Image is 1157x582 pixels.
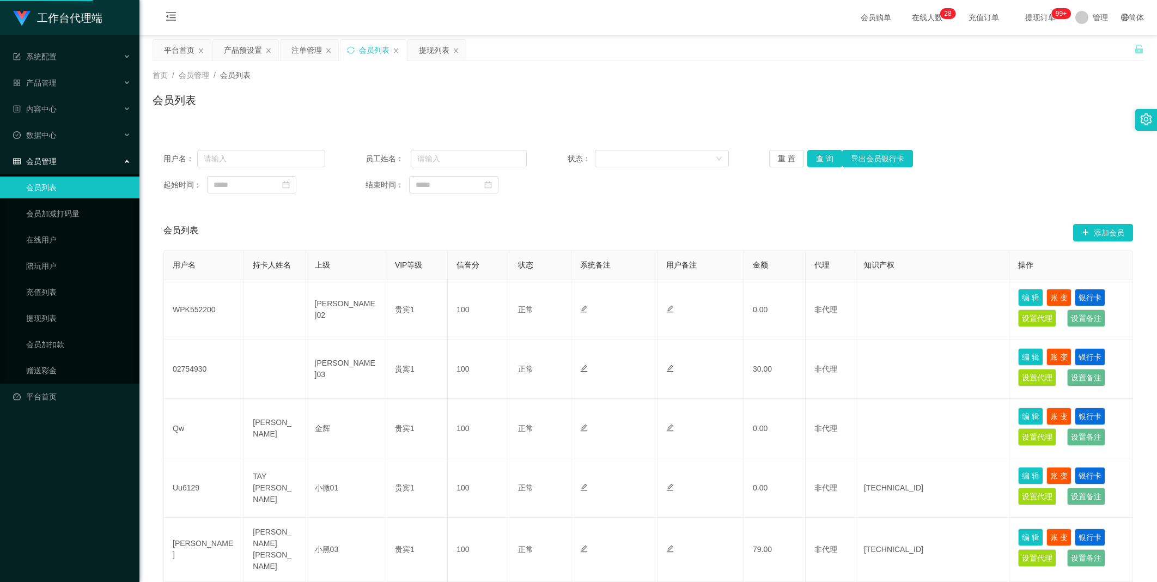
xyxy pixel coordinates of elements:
[386,458,448,518] td: 贵宾1
[1073,224,1133,241] button: 图标： 加号添加会员
[864,260,894,269] span: 知识产权
[1046,408,1071,425] button: 账 变
[347,46,355,54] i: 图标: sync
[386,518,448,581] td: 贵宾1
[1018,408,1043,425] button: 编 辑
[666,305,674,313] i: 图标： 编辑
[13,13,102,22] a: 工作台代理端
[666,365,674,372] i: 图标： 编辑
[580,260,611,269] span: 系统备注
[842,150,913,167] button: 导出会员银行卡
[253,260,291,269] span: 持卡人姓名
[1075,529,1105,546] button: 银行卡
[306,280,386,339] td: [PERSON_NAME]02
[306,458,386,518] td: 小微01
[366,153,411,165] span: 员工姓名：
[580,483,588,491] i: 图标： 编辑
[26,157,57,166] font: 会员管理
[244,518,306,581] td: [PERSON_NAME][PERSON_NAME]
[1018,549,1056,567] button: 设置代理
[1075,408,1105,425] button: 银行卡
[1018,467,1043,484] button: 编 辑
[769,150,804,167] button: 重 置
[814,260,830,269] span: 代理
[26,360,131,381] a: 赠送彩金
[580,305,588,313] i: 图标： 编辑
[13,105,21,113] i: 图标： 个人资料
[359,40,389,60] div: 会员列表
[1129,13,1144,22] font: 简体
[744,399,806,458] td: 0.00
[1067,488,1105,505] button: 设置备注
[153,1,190,35] i: 图标： menu-fold
[366,179,409,191] span: 结束时间：
[306,339,386,399] td: [PERSON_NAME]03
[13,11,31,26] img: logo.9652507e.png
[173,260,196,269] span: 用户名
[1075,467,1105,484] button: 银行卡
[1046,348,1071,366] button: 账 变
[1018,529,1043,546] button: 编 辑
[164,40,194,60] div: 平台首页
[580,365,588,372] i: 图标： 编辑
[666,260,697,269] span: 用户备注
[1046,467,1071,484] button: 账 变
[153,71,168,80] span: 首页
[1051,8,1071,19] sup: 1056
[1018,260,1033,269] span: 操作
[940,8,955,19] sup: 28
[518,365,533,373] span: 正常
[948,8,952,19] p: 8
[518,305,533,314] span: 正常
[13,131,21,139] i: 图标： check-circle-o
[386,339,448,399] td: 贵宾1
[386,280,448,339] td: 贵宾1
[744,458,806,518] td: 0.00
[580,545,588,553] i: 图标： 编辑
[580,424,588,432] i: 图标： 编辑
[1046,289,1071,306] button: 账 变
[1018,289,1043,306] button: 编 辑
[393,47,399,54] i: 图标： 关闭
[419,40,449,60] div: 提现列表
[26,177,131,198] a: 会员列表
[969,13,999,22] font: 充值订单
[179,71,209,80] span: 会员管理
[1018,369,1056,386] button: 设置代理
[1018,488,1056,505] button: 设置代理
[855,458,1009,518] td: [TECHNICAL_ID]
[744,518,806,581] td: 79.00
[411,150,527,167] input: 请输入
[164,518,244,581] td: [PERSON_NAME]
[164,458,244,518] td: Uu6129
[855,518,1009,581] td: [TECHNICAL_ID]
[1140,113,1152,125] i: 图标： 设置
[1075,289,1105,306] button: 银行卡
[163,179,207,191] span: 起始时间：
[1067,369,1105,386] button: 设置备注
[386,399,448,458] td: 贵宾1
[244,458,306,518] td: TAY [PERSON_NAME]
[814,305,837,314] span: 非代理
[325,47,332,54] i: 图标： 关闭
[448,280,509,339] td: 100
[666,483,674,491] i: 图标： 编辑
[716,155,722,163] i: 图标： 向下
[26,255,131,277] a: 陪玩用户
[26,78,57,87] font: 产品管理
[291,40,322,60] div: 注单管理
[306,399,386,458] td: 金辉
[912,13,942,22] font: 在线人数
[814,483,837,492] span: 非代理
[448,339,509,399] td: 100
[448,399,509,458] td: 100
[1067,310,1105,327] button: 设置备注
[518,260,533,269] span: 状态
[1075,348,1105,366] button: 银行卡
[164,280,244,339] td: WPK552200
[26,105,57,113] font: 内容中心
[1134,44,1144,54] i: 图标： 解锁
[453,47,459,54] i: 图标： 关闭
[1018,428,1056,446] button: 设置代理
[26,334,131,355] a: 会员加扣款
